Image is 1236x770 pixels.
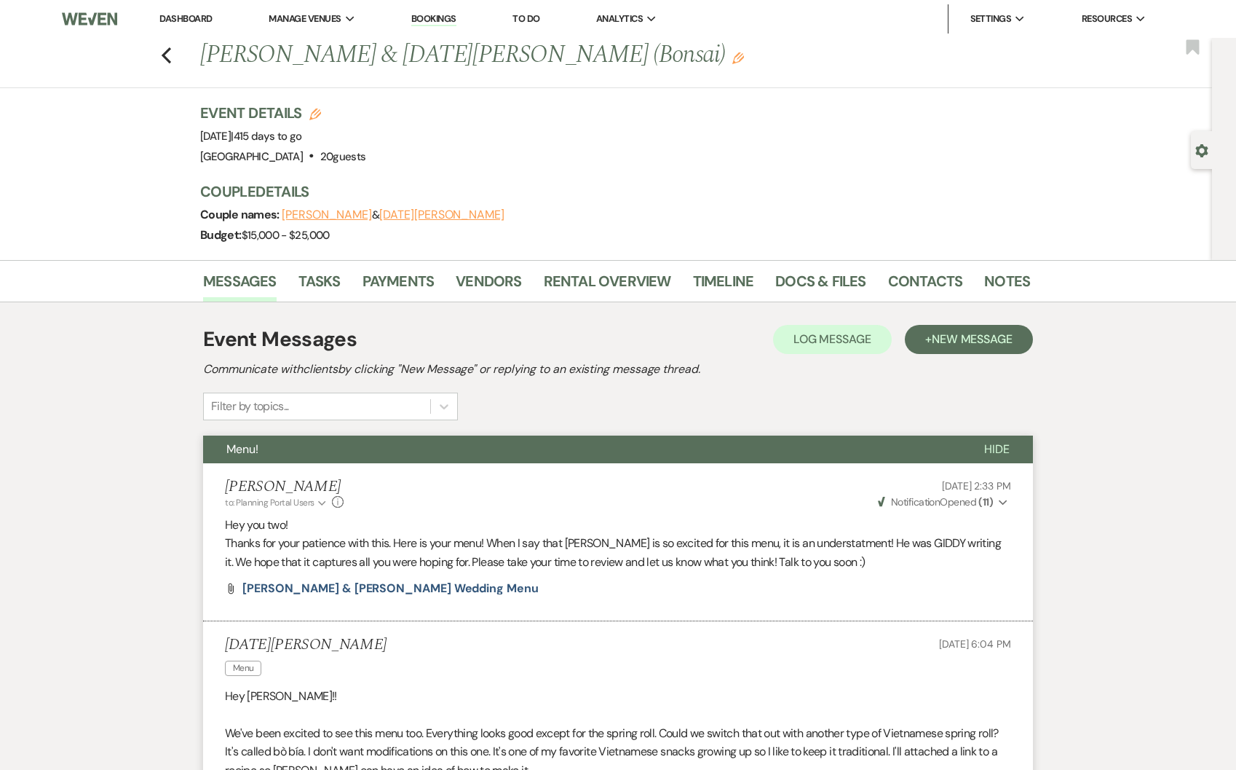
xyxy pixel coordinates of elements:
[203,270,277,302] a: Messages
[200,38,852,73] h1: [PERSON_NAME] & [DATE][PERSON_NAME] (Bonsai)
[225,661,261,676] span: Menu
[970,12,1012,26] span: Settings
[456,270,521,302] a: Vendors
[512,12,539,25] a: To Do
[1082,12,1132,26] span: Resources
[225,496,328,509] button: to: Planning Portal Users
[62,4,117,34] img: Weven Logo
[320,149,366,164] span: 20 guests
[203,324,357,355] h1: Event Messages
[411,12,456,26] a: Bookings
[159,12,212,25] a: Dashboard
[225,636,387,654] h5: [DATE][PERSON_NAME]
[905,325,1033,354] button: +New Message
[242,228,330,243] span: $15,000 - $25,000
[961,436,1033,463] button: Hide
[211,398,289,415] div: Filter by topics...
[203,361,1033,378] h2: Communicate with clients by clicking "New Message" or replying to an existing message thread.
[234,129,302,144] span: 415 days to go
[242,583,539,594] a: [PERSON_NAME] & [PERSON_NAME] Wedding Menu
[544,270,671,302] a: Rental Overview
[978,495,993,508] strong: ( 11 )
[282,208,504,222] span: &
[200,129,302,144] span: [DATE]
[200,103,365,123] h3: Event Details
[932,331,1013,347] span: New Message
[888,270,963,302] a: Contacts
[793,331,871,347] span: Log Message
[225,516,1011,535] p: Hey you two!
[269,12,341,26] span: Manage Venues
[226,441,258,457] span: Menu!
[596,12,643,26] span: Analytics
[298,270,341,302] a: Tasks
[203,436,961,463] button: Menu!
[225,478,344,496] h5: [PERSON_NAME]
[200,149,303,164] span: [GEOGRAPHIC_DATA]
[939,637,1011,651] span: [DATE] 6:04 PM
[225,534,1011,571] p: Thanks for your patience with this. Here is your menu! When I say that [PERSON_NAME] is so excite...
[878,495,994,508] span: Opened
[242,581,539,596] span: [PERSON_NAME] & [PERSON_NAME] Wedding Menu
[363,270,435,302] a: Payments
[1195,143,1208,157] button: Open lead details
[891,495,940,508] span: Notification
[200,227,242,243] span: Budget:
[200,181,1015,202] h3: Couple Details
[942,479,1011,492] span: [DATE] 2:33 PM
[693,270,754,302] a: Timeline
[200,207,282,222] span: Couple names:
[732,51,744,64] button: Edit
[231,129,301,144] span: |
[773,325,892,354] button: Log Message
[225,497,314,508] span: to: Planning Portal Users
[984,270,1030,302] a: Notes
[984,441,1010,457] span: Hide
[775,270,865,302] a: Docs & Files
[876,495,1011,510] button: NotificationOpened (11)
[379,209,504,221] button: [DATE][PERSON_NAME]
[282,209,372,221] button: [PERSON_NAME]
[225,687,1011,706] p: Hey [PERSON_NAME]!!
